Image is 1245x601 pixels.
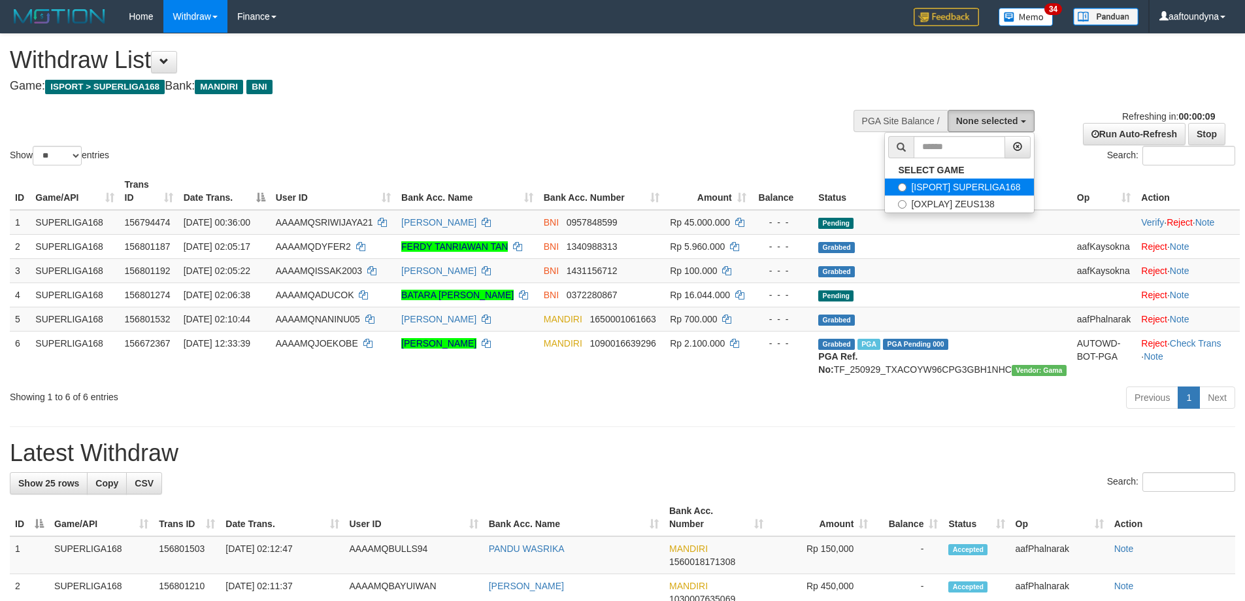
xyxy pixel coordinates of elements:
td: · · [1136,331,1240,381]
span: None selected [956,116,1018,126]
input: Search: [1142,472,1235,492]
th: Bank Acc. Number: activate to sort column ascending [664,499,769,536]
td: · [1136,258,1240,283]
img: Feedback.jpg [914,8,979,26]
span: AAAAMQSRIWIJAYA21 [276,217,373,228]
td: · [1136,307,1240,331]
span: BNI [544,266,559,276]
span: Grabbed [818,315,855,326]
th: Game/API: activate to sort column ascending [30,173,119,210]
a: Note [1195,217,1215,228]
label: [ISPORT] SUPERLIGA168 [885,179,1033,196]
td: aafPhalnarak [1010,536,1109,574]
label: [OXPLAY] ZEUS138 [885,196,1033,213]
td: 2 [10,234,30,258]
th: Trans ID: activate to sort column ascending [154,499,220,536]
th: Action [1136,173,1240,210]
label: Search: [1107,472,1235,492]
span: Rp 100.000 [670,266,717,276]
span: CSV [135,478,154,489]
a: Reject [1141,314,1167,324]
span: Accepted [948,544,988,555]
th: Status: activate to sort column ascending [943,499,1010,536]
span: AAAAMQJOEKOBE [276,338,358,349]
span: BNI [544,290,559,300]
a: Copy [87,472,127,494]
input: Search: [1142,146,1235,165]
span: MANDIRI [544,314,582,324]
td: · · [1136,210,1240,235]
a: [PERSON_NAME] [401,338,476,349]
div: - - - [757,288,808,301]
span: Copy 1340988313 to clipboard [567,241,618,252]
td: AAAAMQBULLS94 [344,536,484,574]
span: Pending [818,290,854,301]
a: PANDU WASRIKA [489,543,565,554]
a: Verify [1141,217,1164,228]
span: PGA Pending [883,339,948,350]
td: 5 [10,307,30,331]
td: [DATE] 02:12:47 [220,536,344,574]
b: PGA Ref. No: [818,351,857,375]
span: Copy 1650001061663 to clipboard [590,314,656,324]
td: SUPERLIGA168 [30,258,119,283]
span: AAAAMQISSAK2003 [276,266,362,276]
a: Reject [1141,241,1167,252]
a: Previous [1126,386,1178,409]
span: [DATE] 00:36:00 [184,217,250,228]
th: Op: activate to sort column ascending [1072,173,1137,210]
span: Rp 2.100.000 [670,338,725,349]
th: ID: activate to sort column descending [10,499,49,536]
span: Rp 5.960.000 [670,241,725,252]
td: aafPhalnarak [1072,307,1137,331]
a: Note [1170,290,1189,300]
a: [PERSON_NAME] [489,581,564,591]
td: aafKaysokna [1072,258,1137,283]
select: Showentries [33,146,82,165]
th: Bank Acc. Number: activate to sort column ascending [539,173,665,210]
th: User ID: activate to sort column ascending [271,173,396,210]
a: Reject [1141,290,1167,300]
span: BNI [544,217,559,228]
td: aafKaysokna [1072,234,1137,258]
td: 6 [10,331,30,381]
span: MANDIRI [195,80,243,94]
th: Balance [752,173,814,210]
img: MOTION_logo.png [10,7,109,26]
td: TF_250929_TXACOYW96CPG3GBH1NHC [813,331,1071,381]
th: Status [813,173,1071,210]
a: Stop [1188,123,1225,145]
span: 156801187 [125,241,171,252]
a: Note [1170,314,1189,324]
a: Note [1170,266,1189,276]
span: 156801192 [125,266,171,276]
td: 1 [10,210,30,235]
a: BATARA [PERSON_NAME] [401,290,514,300]
span: [DATE] 02:06:38 [184,290,250,300]
span: [DATE] 02:05:22 [184,266,250,276]
td: SUPERLIGA168 [49,536,154,574]
span: Grabbed [818,266,855,277]
a: [PERSON_NAME] [401,314,476,324]
td: SUPERLIGA168 [30,331,119,381]
th: Amount: activate to sort column ascending [769,499,873,536]
span: [DATE] 02:10:44 [184,314,250,324]
img: panduan.png [1073,8,1138,26]
span: Accepted [948,581,988,592]
input: [OXPLAY] ZEUS138 [898,200,906,209]
td: Rp 150,000 [769,536,873,574]
span: Show 25 rows [18,478,79,489]
a: CSV [126,472,162,494]
button: None selected [948,110,1035,132]
input: [ISPORT] SUPERLIGA168 [898,183,906,192]
a: Check Trans [1170,338,1221,349]
div: - - - [757,264,808,277]
a: Show 25 rows [10,472,88,494]
span: 34 [1044,3,1062,15]
th: Action [1109,499,1235,536]
td: SUPERLIGA168 [30,283,119,307]
a: Reject [1141,266,1167,276]
a: Note [1170,241,1189,252]
span: Grabbed [818,242,855,253]
th: Trans ID: activate to sort column ascending [120,173,178,210]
